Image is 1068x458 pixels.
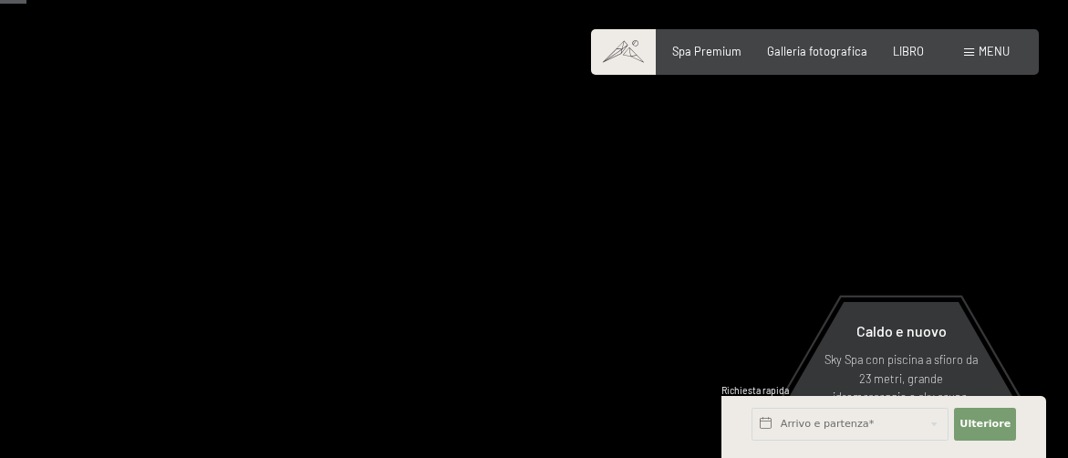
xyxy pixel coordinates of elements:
font: Richiesta rapida [721,385,789,396]
a: Galleria fotografica [767,44,867,58]
font: Ulteriore [959,418,1011,430]
a: Spa Premium [672,44,741,58]
a: LIBRO [893,44,924,58]
button: Ulteriore [954,408,1016,441]
font: menu [979,44,1010,58]
font: Caldo e nuovo [856,322,947,339]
